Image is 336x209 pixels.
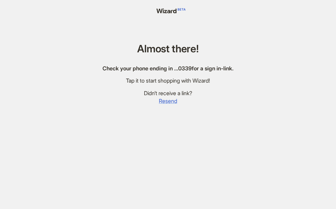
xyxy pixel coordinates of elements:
[102,65,234,72] div: Check your phone ending in … 0339 for a sign in-link.
[102,90,234,97] div: Didn’t receive a link?
[159,98,177,105] span: Resend
[102,77,234,84] div: Tap it to start shopping with Wizard!
[158,97,178,105] button: Resend
[102,43,234,54] h1: Almost there!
